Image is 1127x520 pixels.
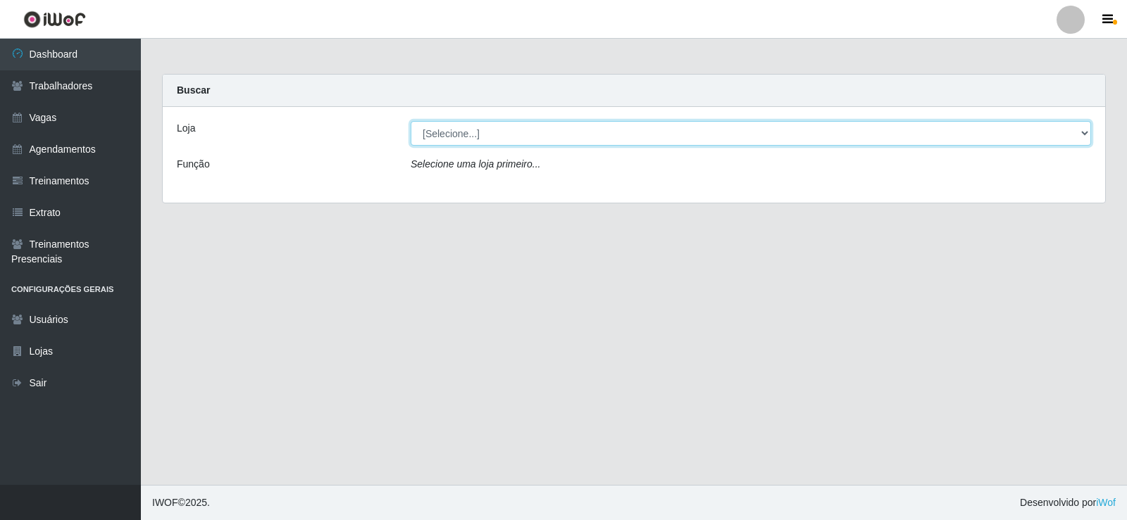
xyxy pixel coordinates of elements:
[1020,495,1116,510] span: Desenvolvido por
[23,11,86,28] img: CoreUI Logo
[152,495,210,510] span: © 2025 .
[411,158,540,170] i: Selecione uma loja primeiro...
[177,84,210,96] strong: Buscar
[177,157,210,172] label: Função
[1096,497,1116,508] a: iWof
[177,121,195,136] label: Loja
[152,497,178,508] span: IWOF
